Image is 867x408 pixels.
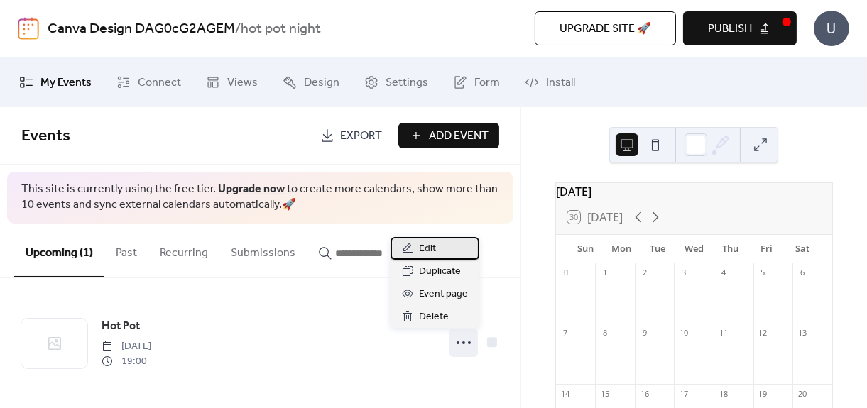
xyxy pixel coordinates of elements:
div: 5 [758,268,768,278]
button: Recurring [148,224,219,276]
a: My Events [9,63,102,101]
a: Design [272,63,350,101]
a: Hot Pot [102,317,140,336]
div: 9 [639,328,650,338]
span: Events [21,121,70,152]
div: 16 [639,388,650,399]
button: Upgrade site 🚀 [535,11,676,45]
div: 20 [797,388,807,399]
span: Upgrade site 🚀 [560,21,651,38]
div: 7 [560,328,571,338]
span: Delete [419,309,449,326]
a: Views [195,63,268,101]
div: 19 [758,388,768,399]
a: Upgrade now [218,178,285,200]
button: Submissions [219,224,307,276]
a: Connect [106,63,192,101]
div: U [814,11,849,46]
img: logo [18,17,39,40]
button: Upcoming (1) [14,224,104,277]
b: / [235,16,241,43]
div: Tue [640,235,676,263]
div: Mon [604,235,640,263]
span: Hot Pot [102,318,140,335]
div: 31 [560,268,571,278]
span: Publish [708,21,752,38]
span: Connect [138,75,181,92]
span: 19:00 [102,354,151,369]
div: 17 [678,388,689,399]
div: Thu [712,235,748,263]
div: 13 [797,328,807,338]
span: Form [474,75,500,92]
div: 4 [718,268,729,278]
div: 14 [560,388,571,399]
div: 1 [599,268,610,278]
span: This site is currently using the free tier. to create more calendars, show more than 10 events an... [21,182,499,214]
div: 10 [678,328,689,338]
div: 3 [678,268,689,278]
div: 2 [639,268,650,278]
span: Export [340,128,382,145]
a: Export [310,123,393,148]
button: Add Event [398,123,499,148]
div: 18 [718,388,729,399]
span: Views [227,75,258,92]
a: Canva Design DAG0cG2AGEM [48,16,235,43]
span: Add Event [429,128,489,145]
span: Install [546,75,575,92]
span: Edit [419,241,436,258]
span: Settings [386,75,428,92]
div: 6 [797,268,807,278]
span: My Events [40,75,92,92]
button: Publish [683,11,797,45]
span: Duplicate [419,263,461,280]
div: 12 [758,328,768,338]
button: Past [104,224,148,276]
a: Settings [354,63,439,101]
span: [DATE] [102,339,151,354]
a: Form [442,63,511,101]
div: 15 [599,388,610,399]
span: Design [304,75,339,92]
span: Event page [419,286,468,303]
div: Fri [748,235,785,263]
div: Sun [567,235,604,263]
div: Sat [785,235,821,263]
a: Install [514,63,586,101]
b: hot pot night [241,16,321,43]
div: 8 [599,328,610,338]
div: [DATE] [556,183,832,200]
div: Wed [676,235,712,263]
div: 11 [718,328,729,338]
